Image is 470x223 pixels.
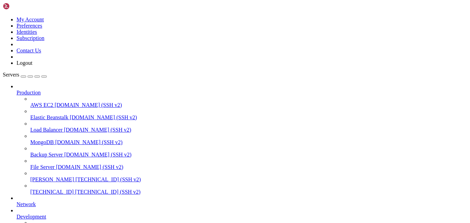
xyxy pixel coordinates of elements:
[75,189,140,195] span: [TECHNICAL_ID] (SSH v2)
[30,102,467,108] a: AWS EC2 [DOMAIN_NAME] (SSH v2)
[30,127,63,133] span: Load Balancer
[17,83,467,195] li: Production
[30,176,74,182] span: [PERSON_NAME]
[30,183,467,195] li: [TECHNICAL_ID] [TECHNICAL_ID] (SSH v2)
[30,158,467,170] li: File Server [DOMAIN_NAME] (SSH v2)
[3,3,42,10] img: Shellngn
[17,90,41,95] span: Production
[30,133,467,145] li: MongoDB [DOMAIN_NAME] (SSH v2)
[75,176,141,182] span: [TECHNICAL_ID] (SSH v2)
[3,72,47,78] a: Servers
[17,48,41,53] a: Contact Us
[17,17,44,22] a: My Account
[17,195,467,207] li: Network
[30,164,55,170] span: File Server
[30,189,467,195] a: [TECHNICAL_ID] [TECHNICAL_ID] (SSH v2)
[30,127,467,133] a: Load Balancer [DOMAIN_NAME] (SSH v2)
[30,176,467,183] a: [PERSON_NAME] [TECHNICAL_ID] (SSH v2)
[55,102,122,108] span: [DOMAIN_NAME] (SSH v2)
[30,164,467,170] a: File Server [DOMAIN_NAME] (SSH v2)
[30,145,467,158] li: Backup Server [DOMAIN_NAME] (SSH v2)
[56,164,124,170] span: [DOMAIN_NAME] (SSH v2)
[30,121,467,133] li: Load Balancer [DOMAIN_NAME] (SSH v2)
[17,214,467,220] a: Development
[17,201,36,207] span: Network
[30,108,467,121] li: Elastic Beanstalk [DOMAIN_NAME] (SSH v2)
[55,139,122,145] span: [DOMAIN_NAME] (SSH v2)
[17,60,32,66] a: Logout
[30,189,74,195] span: [TECHNICAL_ID]
[17,35,44,41] a: Subscription
[17,23,42,29] a: Preferences
[17,214,46,220] span: Development
[30,170,467,183] li: [PERSON_NAME] [TECHNICAL_ID] (SSH v2)
[30,152,63,158] span: Backup Server
[30,114,68,120] span: Elastic Beanstalk
[64,152,132,158] span: [DOMAIN_NAME] (SSH v2)
[3,72,19,78] span: Servers
[17,90,467,96] a: Production
[70,114,137,120] span: [DOMAIN_NAME] (SSH v2)
[17,29,37,35] a: Identities
[30,96,467,108] li: AWS EC2 [DOMAIN_NAME] (SSH v2)
[30,114,467,121] a: Elastic Beanstalk [DOMAIN_NAME] (SSH v2)
[64,127,131,133] span: [DOMAIN_NAME] (SSH v2)
[30,139,467,145] a: MongoDB [DOMAIN_NAME] (SSH v2)
[30,139,54,145] span: MongoDB
[30,152,467,158] a: Backup Server [DOMAIN_NAME] (SSH v2)
[30,102,53,108] span: AWS EC2
[17,201,467,207] a: Network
